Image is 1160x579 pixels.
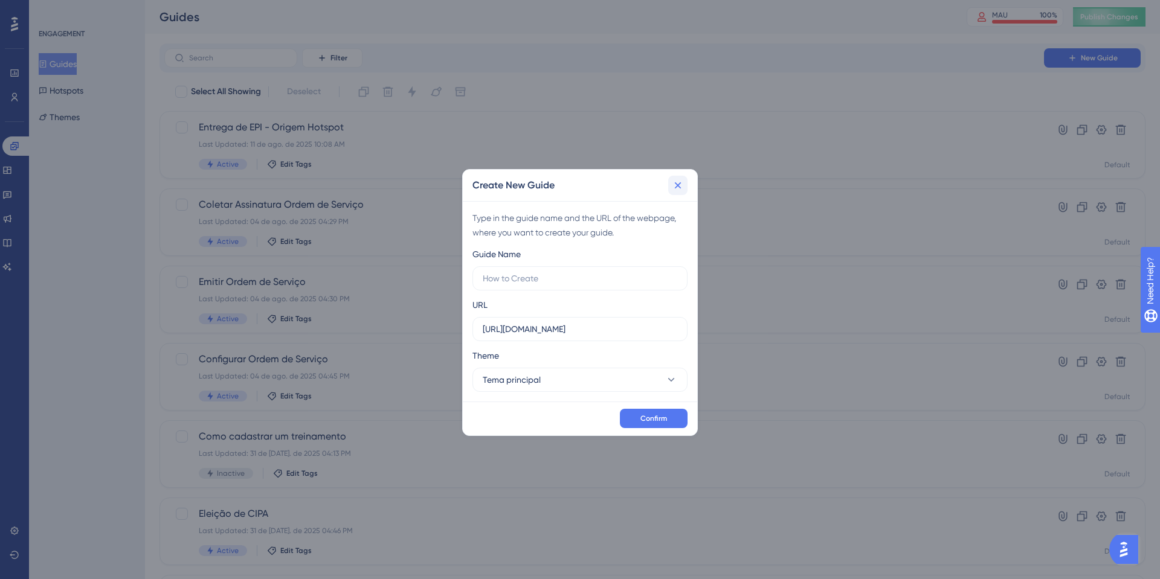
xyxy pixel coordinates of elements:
[472,298,488,312] div: URL
[483,272,677,285] input: How to Create
[472,211,688,240] div: Type in the guide name and the URL of the webpage, where you want to create your guide.
[640,414,667,423] span: Confirm
[472,348,499,363] span: Theme
[28,3,76,18] span: Need Help?
[483,373,541,387] span: Tema principal
[472,247,521,261] div: Guide Name
[483,322,677,336] input: https://www.example.com
[1109,531,1145,568] iframe: UserGuiding AI Assistant Launcher
[472,178,555,193] h2: Create New Guide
